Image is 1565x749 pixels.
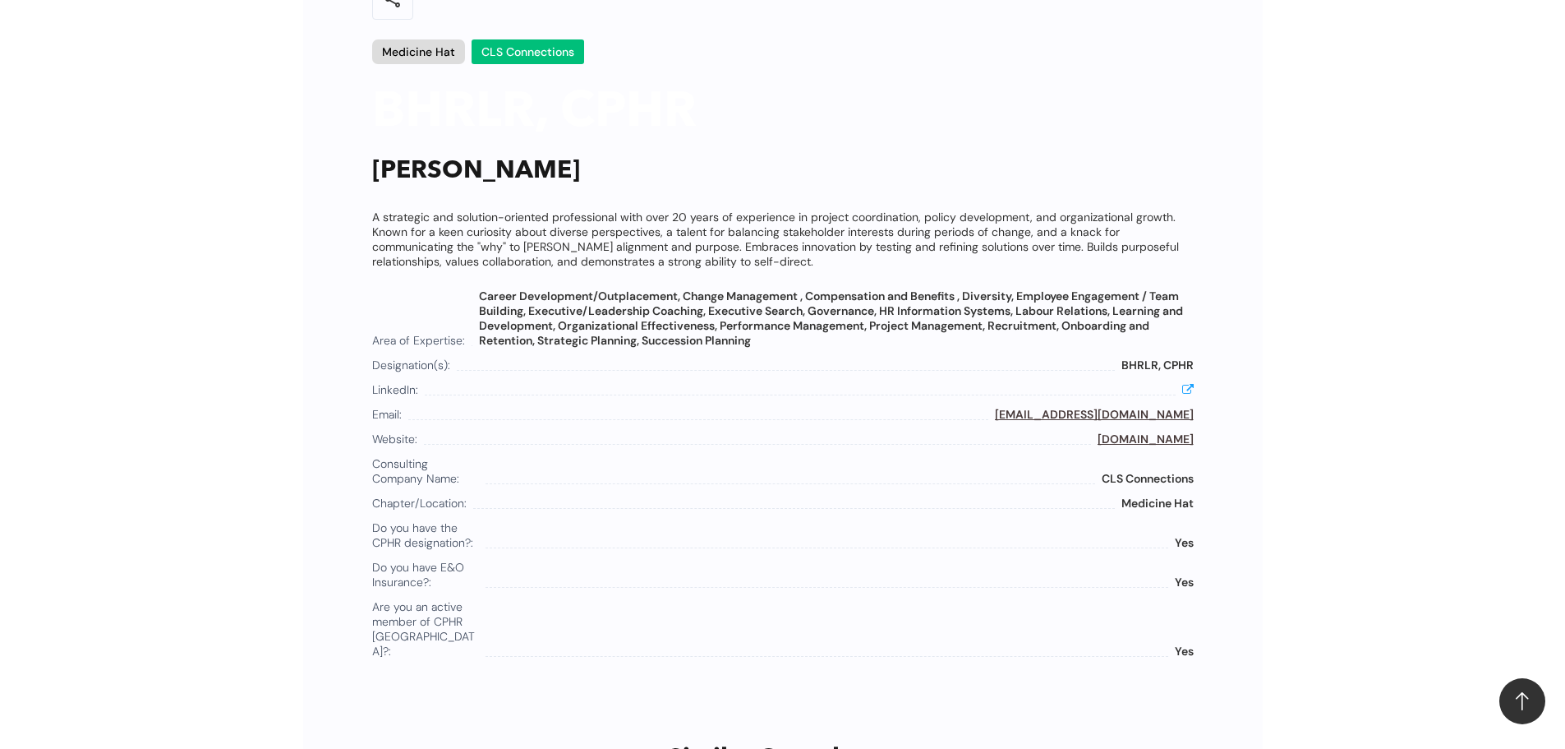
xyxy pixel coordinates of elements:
[372,496,467,511] span: Chapter/Location
[372,407,402,422] span: Email
[479,289,1183,348] span: Career Development/Outplacement, Change Management , Compensation and Benefits , Diversity, Emplo...
[372,456,479,486] span: Consulting Company Name
[372,382,418,397] span: LinkedIn
[1182,382,1194,397] span: https://www.linkedin.com/in/cheryl-stock/
[1121,496,1194,511] span: Medicine Hat
[372,39,465,64] div: Medicine Hat
[995,407,1194,422] a: [EMAIL_ADDRESS][DOMAIN_NAME]
[472,39,584,64] div: CLS Connections
[1098,432,1194,446] a: [DOMAIN_NAME]
[1121,358,1194,372] span: BHRLR, CPHR
[1175,575,1194,589] span: Yes
[479,289,1194,348] span: Career Development/Outplacement, Change Management , Compensation and Benefits , Diversity, Emplo...
[1102,471,1194,486] span: CLS Connections
[995,407,1194,422] span: clsconnections00@gmail.com
[372,432,417,446] span: Website
[372,84,1194,143] h1: BHRLR, CPHR
[1175,535,1194,550] span: Yes
[1098,432,1194,446] span: www.clsconnections.com
[1175,644,1194,659] span: Yes
[372,153,1194,190] h2: [PERSON_NAME]
[372,599,479,659] span: Are you an active member of CPHR Alberta?
[372,210,1194,269] p: A strategic and solution-oriented professional with over 20 years of experience in project coordi...
[372,560,479,589] span: Do you have E&O Insurance?
[372,333,465,348] span: Area of Expertise
[372,520,479,550] span: Do you have the CPHR designation?
[372,358,450,372] span: Designation(s)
